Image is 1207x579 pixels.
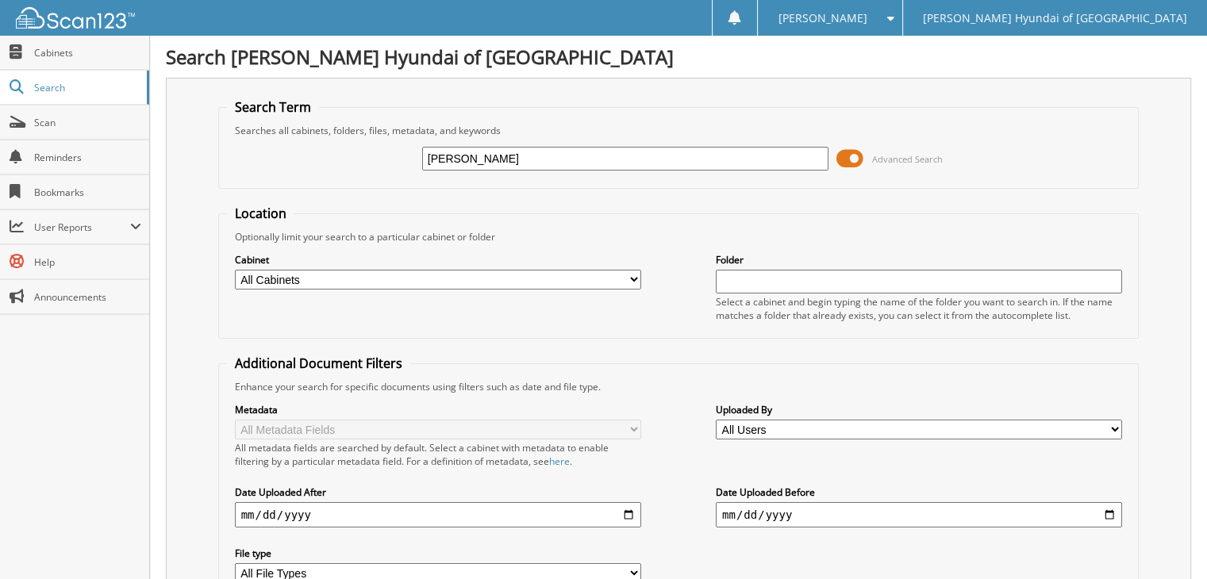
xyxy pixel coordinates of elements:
[923,13,1187,23] span: [PERSON_NAME] Hyundai of [GEOGRAPHIC_DATA]
[778,13,867,23] span: [PERSON_NAME]
[235,546,641,560] label: File type
[34,255,141,269] span: Help
[34,151,141,164] span: Reminders
[549,454,570,468] a: here
[235,441,641,468] div: All metadata fields are searched by default. Select a cabinet with metadata to enable filtering b...
[235,485,641,499] label: Date Uploaded After
[227,124,1131,137] div: Searches all cabinets, folders, files, metadata, and keywords
[227,355,410,372] legend: Additional Document Filters
[227,98,319,116] legend: Search Term
[235,403,641,416] label: Metadata
[166,44,1191,70] h1: Search [PERSON_NAME] Hyundai of [GEOGRAPHIC_DATA]
[16,7,135,29] img: scan123-logo-white.svg
[227,380,1131,393] div: Enhance your search for specific documents using filters such as date and file type.
[34,220,130,234] span: User Reports
[716,485,1122,499] label: Date Uploaded Before
[34,290,141,304] span: Announcements
[227,205,294,222] legend: Location
[34,46,141,59] span: Cabinets
[34,81,139,94] span: Search
[235,253,641,266] label: Cabinet
[716,253,1122,266] label: Folder
[227,230,1131,243] div: Optionally limit your search to a particular cabinet or folder
[34,116,141,129] span: Scan
[716,295,1122,322] div: Select a cabinet and begin typing the name of the folder you want to search in. If the name match...
[1128,503,1207,579] iframe: Chat Widget
[235,502,641,527] input: start
[716,403,1122,416] label: Uploaded By
[872,153,943,165] span: Advanced Search
[34,186,141,199] span: Bookmarks
[716,502,1122,527] input: end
